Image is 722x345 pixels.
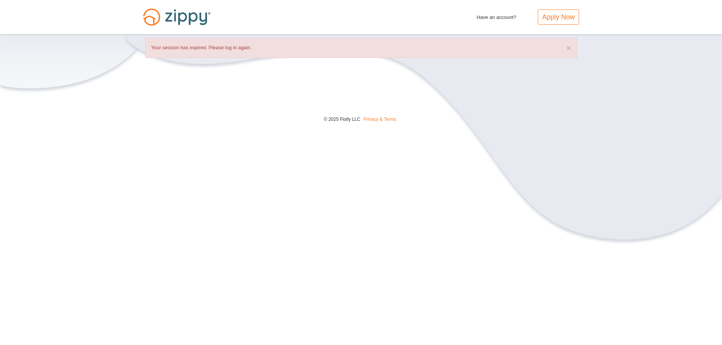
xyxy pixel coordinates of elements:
[324,117,360,122] span: © 2025 Floify LLC
[538,9,579,25] a: Apply Now
[477,9,517,22] span: Have an account?
[363,117,396,122] a: Privacy & Terms
[145,38,577,58] div: Your session has expired. Please log in again.
[566,44,571,52] button: ×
